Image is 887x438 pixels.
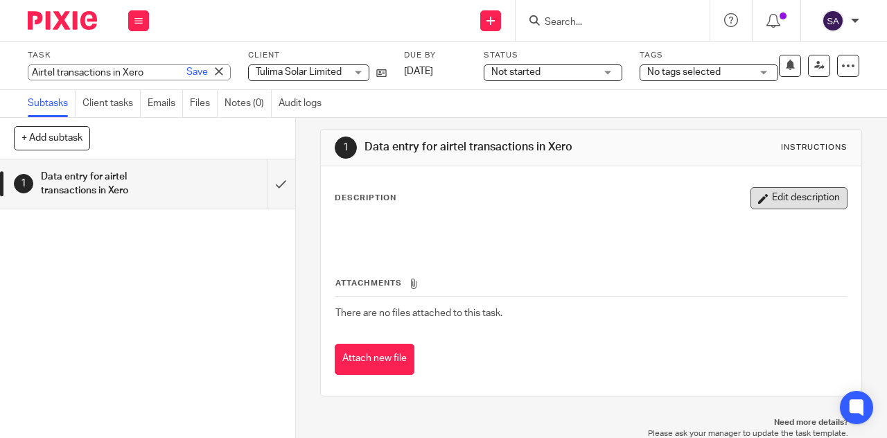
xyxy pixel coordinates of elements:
[82,90,141,117] a: Client tasks
[647,67,721,77] span: No tags selected
[484,50,622,61] label: Status
[334,417,848,428] p: Need more details?
[148,90,183,117] a: Emails
[335,279,402,287] span: Attachments
[225,90,272,117] a: Notes (0)
[543,17,668,29] input: Search
[335,344,414,375] button: Attach new file
[28,50,231,61] label: Task
[404,67,433,76] span: [DATE]
[750,187,848,209] button: Edit description
[28,64,231,80] div: Airtel transactions in Xero
[404,50,466,61] label: Due by
[41,166,182,202] h1: Data entry for airtel transactions in Xero
[14,126,90,150] button: + Add subtask
[279,90,328,117] a: Audit logs
[335,137,357,159] div: 1
[781,142,848,153] div: Instructions
[256,67,342,77] span: Tulima Solar Limited
[28,90,76,117] a: Subtasks
[190,90,218,117] a: Files
[186,65,208,79] a: Save
[822,10,844,32] img: svg%3E
[335,308,502,318] span: There are no files attached to this task.
[248,50,387,61] label: Client
[365,140,621,155] h1: Data entry for airtel transactions in Xero
[14,174,33,193] div: 1
[335,193,396,204] p: Description
[28,11,97,30] img: Pixie
[640,50,778,61] label: Tags
[491,67,541,77] span: Not started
